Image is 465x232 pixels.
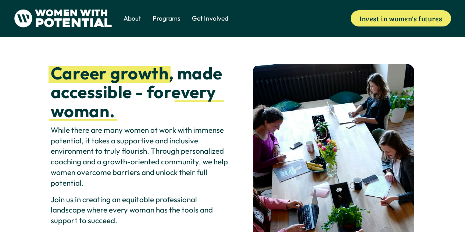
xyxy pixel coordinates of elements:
[153,13,180,24] a: folder dropdown
[192,13,228,24] a: folder dropdown
[51,63,226,103] strong: , made accessible - for
[51,194,230,226] p: Join us in creating an equitable professional landscape where every woman has the tools and suppo...
[192,14,228,23] span: Get Involved
[124,13,141,24] a: folder dropdown
[51,81,219,121] strong: every woman.
[351,10,451,26] a: Invest in women's futures
[51,125,230,188] p: While there are many women at work with immense potential, it takes a supportive and inclusive en...
[51,63,169,84] strong: Career growth
[124,14,141,23] span: About
[14,9,112,28] img: Women With Potential
[153,14,180,23] span: Programs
